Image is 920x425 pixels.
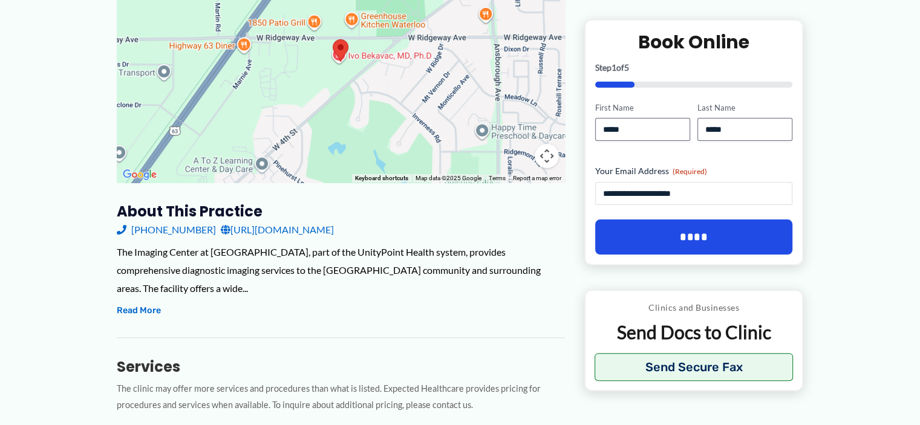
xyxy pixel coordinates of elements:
[595,63,793,72] p: Step of
[624,62,629,73] span: 5
[513,175,561,181] a: Report a map error
[117,243,565,297] div: The Imaging Center at [GEOGRAPHIC_DATA], part of the UnityPoint Health system, provides comprehen...
[117,357,565,376] h3: Services
[117,381,565,414] p: The clinic may offer more services and procedures than what is listed. Expected Healthcare provid...
[535,144,559,168] button: Map camera controls
[595,354,794,381] button: Send Secure Fax
[595,321,794,345] p: Send Docs to Clinic
[673,167,707,177] span: (Required)
[120,167,160,183] img: Google
[612,62,616,73] span: 1
[416,175,481,181] span: Map data ©2025 Google
[595,30,793,54] h2: Book Online
[117,303,161,318] button: Read More
[117,202,565,221] h3: About this practice
[595,300,794,316] p: Clinics and Businesses
[697,102,792,114] label: Last Name
[355,174,408,183] button: Keyboard shortcuts
[489,175,506,181] a: Terms
[117,221,216,239] a: [PHONE_NUMBER]
[221,221,334,239] a: [URL][DOMAIN_NAME]
[595,102,690,114] label: First Name
[595,166,793,178] label: Your Email Address
[120,167,160,183] a: Open this area in Google Maps (opens a new window)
